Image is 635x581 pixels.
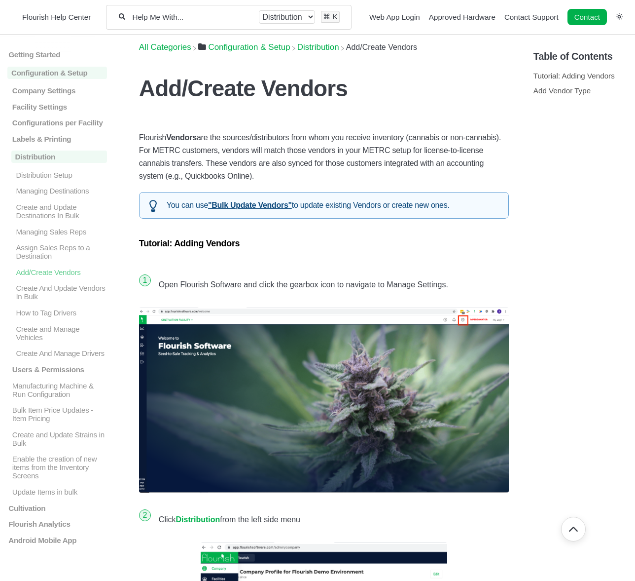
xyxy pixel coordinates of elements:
[7,102,107,111] a: Facility Settings
[176,515,220,524] strong: Distribution
[15,268,107,276] p: Add/Create Vendors
[533,72,615,80] a: Tutorial: Adding Vendors
[7,170,107,179] a: Distribution Setup
[7,430,107,447] a: Create and Update Strains in Bulk
[166,133,197,142] strong: Vendors
[504,13,559,21] a: Contact Support navigation item
[11,406,107,423] p: Bulk Item Price Updates - Item Pricing
[11,430,107,447] p: Create and Update Strains in Bulk
[533,35,628,542] section: Table of Contents
[22,13,91,21] span: Flourish Help Center
[616,12,623,21] a: Switch dark mode setting
[11,488,107,496] p: Update Items in bulk
[15,227,107,235] p: Managing Sales Reps
[15,187,107,195] p: Managing Destinations
[7,406,107,423] a: Bulk Item Price Updates - Item Pricing
[11,118,107,127] p: Configurations per Facility
[533,51,628,62] h5: Table of Contents
[7,455,107,480] a: Enable the creation of new items from the Inventory Screens
[139,238,509,259] h3: Tutorial: Adding Vendors
[11,135,107,143] p: Labels & Printing
[12,10,91,24] a: Flourish Help Center
[323,12,330,21] kbd: ⌘
[15,309,107,317] p: How to Tag Drivers
[11,455,107,480] p: Enable the creation of new items from the Inventory Screens
[139,75,509,102] h1: Add/Create Vendors
[208,201,292,209] a: "Bulk Update Vendors"
[7,536,107,544] a: Android Mobile App
[7,381,107,398] a: Manufacturing Machine & Run Configuration
[429,13,495,21] a: Approved Hardware navigation item
[7,118,107,127] a: Configurations per Facility
[15,284,107,301] p: Create And Update Vendors In Bulk
[7,243,107,260] a: Assign Sales Reps to a Destination
[7,488,107,496] a: Update Items in bulk
[11,102,107,111] p: Facility Settings
[7,187,107,195] a: Managing Destinations
[7,67,107,79] a: Configuration & Setup
[297,42,339,52] span: ​Distribution
[369,13,420,21] a: Web App Login navigation item
[11,86,107,95] p: Company Settings
[7,520,107,528] a: Flourish Analytics
[15,203,107,220] p: Create and Update Destinations In Bulk
[7,365,107,374] a: Users & Permissions
[15,243,107,260] p: Assign Sales Reps to a Destination
[533,86,591,95] a: Add Vendor Type
[139,131,509,183] p: Flourish are the sources/distributors from whom you receive inventory (cannabis or non-cannabis)....
[131,12,252,22] input: Help Me With...
[7,86,107,95] a: Company Settings
[11,151,107,163] p: Distribution
[139,42,191,52] a: Breadcrumb link to All Categories
[7,349,107,357] a: Create And Manage Drivers
[15,170,107,179] p: Distribution Setup
[15,324,107,341] p: Create and Manage Vehicles
[7,284,107,301] a: Create And Update Vendors In Bulk
[561,517,586,542] button: Go back to top of document
[7,324,107,341] a: Create and Manage Vehicles
[7,135,107,143] a: Labels & Printing
[11,365,107,374] p: Users & Permissions
[567,9,607,25] a: Contact
[139,192,509,219] div: You can use to update existing Vendors or create new ones.
[7,203,107,220] a: Create and Update Destinations In Bulk
[7,50,107,59] a: Getting Started
[7,504,107,512] a: Cultivation
[139,308,509,493] img: screen-shot-2021-07-12-at-2-09-39-pm.png
[7,227,107,235] a: Managing Sales Reps
[333,12,338,21] kbd: K
[7,151,107,163] a: Distribution
[346,43,417,51] span: Add/Create Vendors
[12,10,17,24] img: Flourish Help Center Logo
[11,381,107,398] p: Manufacturing Machine & Run Configuration
[15,349,107,357] p: Create And Manage Drivers
[198,42,290,52] a: Configuration & Setup
[139,42,191,52] span: All Categories
[7,268,107,276] a: Add/Create Vendors
[7,309,107,317] a: How to Tag Drivers
[159,514,300,525] span: Click from the left side menu
[159,279,448,290] span: Open Flourish Software and click the gearbox icon to navigate to Manage Settings.
[565,10,609,24] li: Contact desktop
[208,42,290,52] span: ​Configuration & Setup
[297,42,339,52] a: Distribution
